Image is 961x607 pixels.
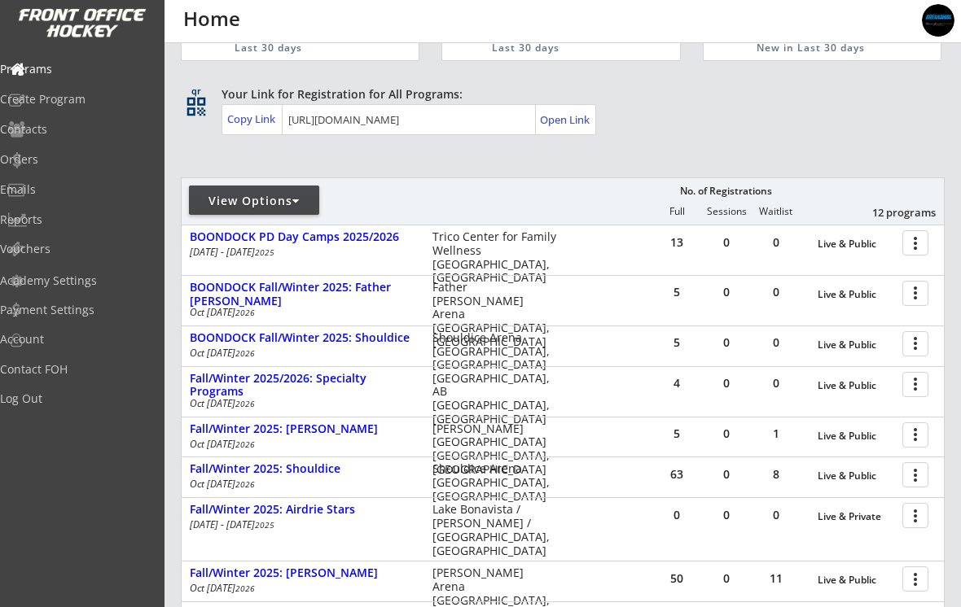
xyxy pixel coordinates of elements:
div: 0 [752,378,801,389]
div: 0 [702,428,751,439]
div: 0 [702,237,751,248]
em: 2025 [255,519,274,531]
div: 8 [752,469,801,480]
button: qr_code [184,94,208,119]
div: 50 [652,573,701,584]
em: 2026 [235,439,255,450]
div: Full [652,206,701,217]
div: Live & Public [818,430,894,442]
div: 0 [702,469,751,480]
div: 0 [702,573,751,584]
em: 2026 [235,398,255,409]
div: Live & Public [818,238,894,250]
div: 0 [702,509,751,521]
div: Oct [DATE] [190,308,410,317]
div: Shouldice Arena [GEOGRAPHIC_DATA], [GEOGRAPHIC_DATA] [432,331,558,372]
div: Trico Center for Family Wellness [GEOGRAPHIC_DATA], [GEOGRAPHIC_DATA] [432,230,558,285]
div: Waitlist [751,206,800,217]
div: [GEOGRAPHIC_DATA], AB [GEOGRAPHIC_DATA], [GEOGRAPHIC_DATA] [432,372,558,426]
em: 2025 [255,247,274,258]
div: Copy Link [227,111,279,126]
div: 5 [652,286,701,298]
div: 4 [652,378,701,389]
a: Open Link [540,108,591,131]
div: Oct [DATE] [190,439,410,449]
div: 0 [702,378,751,389]
em: 2026 [235,307,255,318]
div: BOONDOCK PD Day Camps 2025/2026 [190,230,415,244]
button: more_vert [902,372,928,397]
div: 13 [652,237,701,248]
div: Oct [DATE] [190,348,410,358]
div: 5 [652,337,701,348]
div: 0 [702,337,751,348]
div: 0 [752,509,801,521]
div: Live & Public [818,339,894,351]
div: Father [PERSON_NAME] Arena [GEOGRAPHIC_DATA], [GEOGRAPHIC_DATA] [432,281,558,349]
div: 0 [702,286,751,298]
div: Oct [DATE] [190,399,410,408]
div: Fall/Winter 2025: [PERSON_NAME] [190,422,415,436]
div: View Options [189,193,319,209]
div: 0 [652,509,701,521]
div: Oct [DATE] [190,479,410,489]
div: [PERSON_NAME][GEOGRAPHIC_DATA] [GEOGRAPHIC_DATA], [GEOGRAPHIC_DATA] [432,422,558,477]
em: 2026 [235,478,255,490]
div: Live & Public [818,470,894,482]
button: more_vert [902,462,928,487]
div: 11 [752,573,801,584]
div: Lake Bonavista / [PERSON_NAME] / [GEOGRAPHIC_DATA], [GEOGRAPHIC_DATA] [432,503,558,557]
div: 5 [652,428,701,439]
div: Live & Public [818,574,894,586]
div: Open Link [540,113,591,127]
div: [DATE] - [DATE] [190,247,410,257]
div: BOONDOCK Fall/Winter 2025: Shouldice [190,331,415,345]
div: Live & Public [818,380,894,391]
div: Fall/Winter 2025: Shouldice [190,462,415,476]
div: qr [186,86,205,97]
button: more_vert [902,503,928,528]
div: Fall/Winter 2025: Airdrie Stars [190,503,415,517]
div: 12 programs [851,205,936,220]
div: 63 [652,469,701,480]
div: Last 30 days [235,41,352,55]
div: 1 [752,428,801,439]
button: more_vert [902,230,928,255]
div: Sessions [702,206,751,217]
div: New in Last 30 days [757,41,865,55]
div: 0 [752,286,801,298]
div: 0 [752,237,801,248]
div: No. of Registrations [675,186,776,197]
div: Fall/Winter 2025/2026: Specialty Programs [190,372,415,400]
button: more_vert [902,281,928,306]
div: BOONDOCK Fall/Winter 2025: Father [PERSON_NAME] [190,281,415,308]
div: [DATE] - [DATE] [190,520,410,530]
div: Your Link for Registration for All Programs: [222,86,894,103]
div: Fall/Winter 2025: [PERSON_NAME] [190,566,415,580]
div: Last 30 days [492,41,612,55]
button: more_vert [902,422,928,448]
div: Live & Private [818,511,894,522]
em: 2026 [235,583,255,594]
button: more_vert [902,331,928,356]
em: 2026 [235,347,255,359]
button: more_vert [902,566,928,592]
div: 0 [752,337,801,348]
div: Live & Public [818,289,894,300]
div: Shouldice Arena [GEOGRAPHIC_DATA], [GEOGRAPHIC_DATA] [432,462,558,503]
div: Oct [DATE] [190,583,410,593]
